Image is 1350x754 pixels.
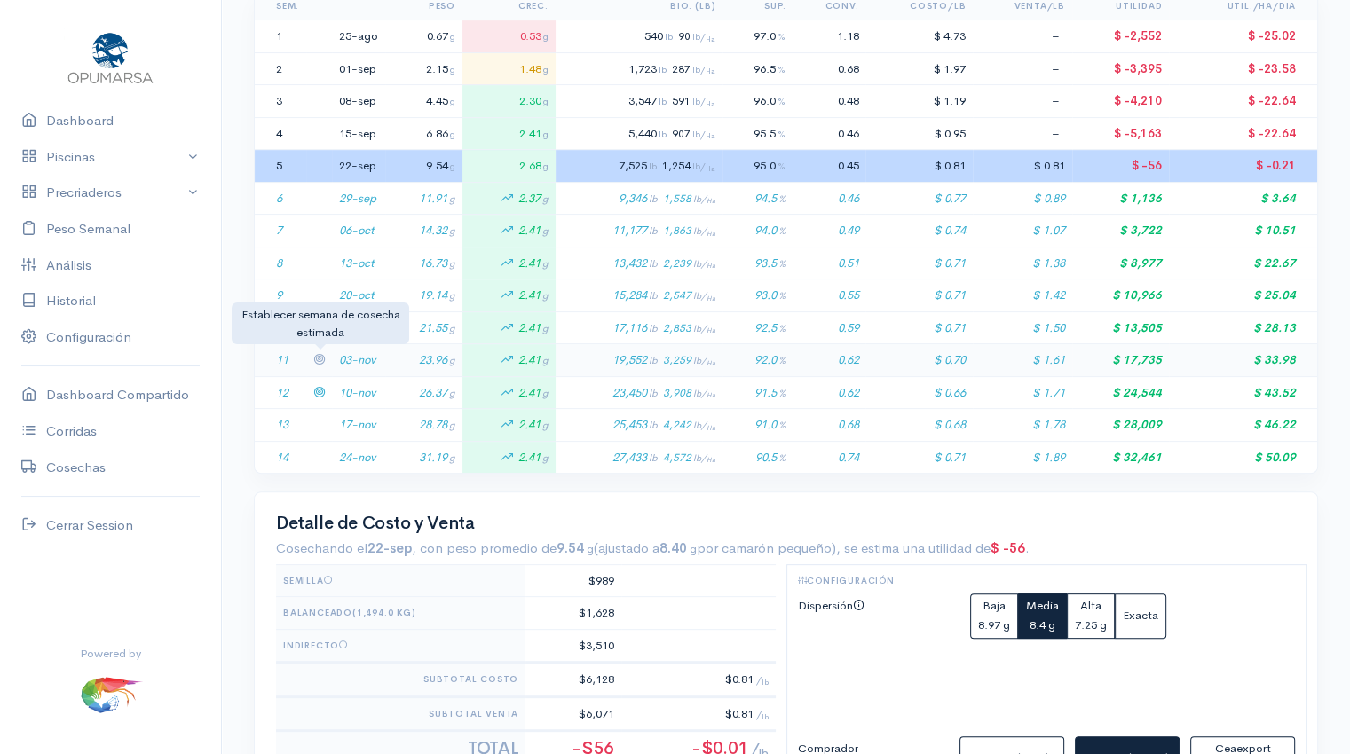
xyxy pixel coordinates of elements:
[1080,598,1101,613] span: Alta
[722,279,793,312] td: 93.0
[693,193,715,205] span: lb/
[663,321,715,335] span: 2,853
[385,117,462,150] td: 6.86
[1072,182,1169,215] td: $ 1,136
[556,247,723,279] td: 13,432
[793,182,865,215] td: 0.46
[649,257,658,270] span: lb
[462,85,556,118] td: 2.30
[678,29,715,43] span: 90
[649,452,658,464] span: lb
[232,302,409,344] div: Establecer semana de cosecha estimada
[865,376,973,409] td: $ 0.66
[978,617,1010,632] small: 8.97 g
[707,262,715,270] sub: Ha
[778,30,786,43] span: %
[1018,593,1067,640] button: Media8.4 g
[385,409,462,442] td: 28.78
[672,127,715,141] span: 907
[1072,344,1169,377] td: $ 17,735
[1030,617,1055,632] small: 8.4 g
[1034,158,1065,173] span: $ 0.81
[332,182,385,215] td: 29-sep
[793,85,865,118] td: 0.48
[525,597,621,630] td: $1,628
[332,441,385,473] td: 24-nov
[276,564,525,597] th: Semilla
[1075,617,1107,632] small: 7.25 g
[556,344,723,377] td: 19,552
[1067,593,1115,640] button: Alta7.25 g
[778,128,786,140] span: %
[778,419,786,431] span: %
[1169,182,1317,215] td: $ 3.64
[663,451,715,465] span: 4,572
[462,117,556,150] td: 2.41
[462,376,556,409] td: 2.41
[722,376,793,409] td: 91.5
[621,696,776,731] td: $0.81
[450,160,455,172] span: g
[793,150,865,183] td: 0.45
[1169,247,1317,279] td: $ 22.67
[1169,344,1317,377] td: $ 33.98
[778,452,786,464] span: %
[332,85,385,118] td: 08-sep
[865,150,973,183] td: $ 0.81
[793,20,865,53] td: 1.18
[385,150,462,183] td: 9.54
[706,35,715,43] sub: Ha
[385,344,462,377] td: 23.96
[462,150,556,183] td: 2.68
[659,95,667,107] span: lb
[865,311,973,344] td: $ 0.71
[556,117,723,150] td: 5,440
[991,539,1025,556] strong: $ -56
[449,224,455,237] span: g
[778,257,786,270] span: %
[659,128,667,140] span: lb
[722,52,793,85] td: 96.5
[1032,450,1065,465] span: $ 1.89
[449,192,455,205] span: g
[1169,215,1317,247] td: $ 10.51
[707,424,715,432] sub: Ha
[1169,150,1317,183] td: $ -0.21
[556,376,723,409] td: 23,450
[692,161,715,172] span: lb/
[556,279,723,312] td: 15,284
[690,541,697,556] small: g
[778,192,786,205] span: %
[462,441,556,473] td: 2.41
[385,441,462,473] td: 31.19
[707,230,715,238] sub: Ha
[367,539,412,556] strong: 22-sep
[542,452,549,464] span: g
[865,52,973,85] td: $ 1.97
[663,256,715,271] span: 2,239
[706,165,715,173] sub: Ha
[449,452,455,464] span: g
[276,223,282,238] span: 7
[542,224,549,237] span: g
[79,662,143,726] img: ...
[332,279,385,312] td: 20-oct
[793,441,865,473] td: 0.74
[793,409,865,442] td: 0.68
[276,126,282,141] span: 4
[556,150,723,183] td: 7,525
[970,593,1018,640] button: Baja8.97 g
[594,539,836,556] span: (ajustado a por camarón pequeño)
[1052,61,1065,76] span: –
[385,247,462,279] td: 16.73
[787,593,960,710] label: Dispersión
[865,279,973,312] td: $ 0.71
[762,678,769,687] sub: lb
[663,386,715,400] span: 3,908
[276,93,282,108] span: 3
[665,30,673,43] span: lb
[793,376,865,409] td: 0.62
[778,289,786,302] span: %
[1072,376,1169,409] td: $ 24,544
[1123,608,1158,623] span: Exacta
